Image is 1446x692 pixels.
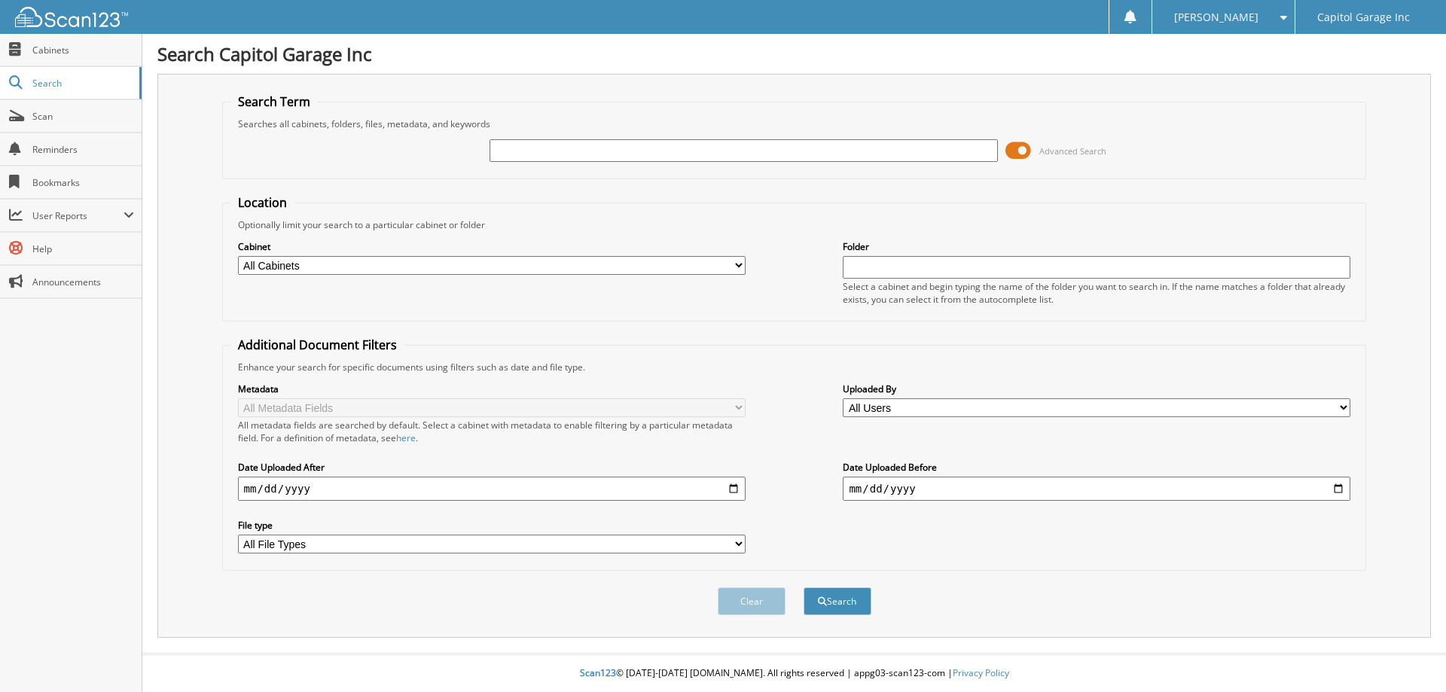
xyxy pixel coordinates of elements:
a: here [396,431,416,444]
span: Search [32,77,132,90]
span: Bookmarks [32,176,134,189]
label: Folder [843,240,1350,253]
span: Scan123 [580,666,616,679]
button: Clear [718,587,786,615]
label: Uploaded By [843,383,1350,395]
img: scan123-logo-white.svg [15,7,128,27]
span: Cabinets [32,44,134,56]
div: Select a cabinet and begin typing the name of the folder you want to search in. If the name match... [843,280,1350,306]
span: Advanced Search [1039,145,1106,157]
button: Search [804,587,871,615]
span: Help [32,242,134,255]
span: Reminders [32,143,134,156]
input: end [843,477,1350,501]
label: Date Uploaded Before [843,461,1350,474]
span: User Reports [32,209,124,222]
div: © [DATE]-[DATE] [DOMAIN_NAME]. All rights reserved | appg03-scan123-com | [142,655,1446,692]
div: Enhance your search for specific documents using filters such as date and file type. [230,361,1359,373]
label: Cabinet [238,240,746,253]
div: All metadata fields are searched by default. Select a cabinet with metadata to enable filtering b... [238,419,746,444]
legend: Additional Document Filters [230,337,404,353]
legend: Search Term [230,93,318,110]
label: File type [238,519,746,532]
input: start [238,477,746,501]
label: Date Uploaded After [238,461,746,474]
label: Metadata [238,383,746,395]
span: Capitol Garage Inc [1317,13,1410,22]
h1: Search Capitol Garage Inc [157,41,1431,66]
a: Privacy Policy [953,666,1009,679]
div: Searches all cabinets, folders, files, metadata, and keywords [230,117,1359,130]
iframe: Chat Widget [1371,620,1446,692]
span: Scan [32,110,134,123]
span: Announcements [32,276,134,288]
legend: Location [230,194,294,211]
div: Optionally limit your search to a particular cabinet or folder [230,218,1359,231]
span: [PERSON_NAME] [1174,13,1258,22]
